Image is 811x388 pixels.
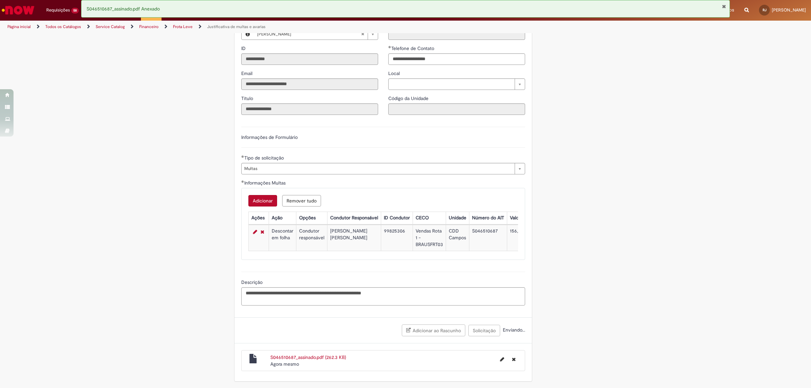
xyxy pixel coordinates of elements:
time: 29/09/2025 08:35:36 [270,361,299,367]
button: Favorecido, Visualizar este registro Ryan Jacinto [242,29,254,40]
th: Opções [296,212,327,224]
label: Somente leitura - Código da Unidade [388,95,430,102]
a: Editar Linha 1 [251,228,259,236]
a: Página inicial [7,24,31,29]
a: Limpar campo Local [388,78,525,90]
a: Todos os Catálogos [45,24,81,29]
a: Frota Leve [173,24,193,29]
th: CECO [413,212,446,224]
span: Local [388,70,401,76]
span: Descrição [241,279,264,285]
th: Número do AIT [469,212,507,224]
button: Remove all rows for Informações Multas [282,195,321,207]
span: Obrigatório Preenchido [241,155,244,158]
th: Ação [269,212,296,224]
a: [PERSON_NAME]Limpar campo Favorecido [254,29,378,40]
span: Agora mesmo [270,361,299,367]
textarea: Descrição [241,287,525,306]
span: Informações Multas [244,180,287,186]
span: Somente leitura - ID [241,45,247,51]
button: Fechar Notificação [722,4,726,9]
span: Tipo de solicitação [244,155,285,161]
span: Requisições [46,7,70,14]
td: 99825306 [381,225,413,251]
span: Obrigatório Preenchido [241,180,244,183]
td: Vendas Rota 1 - BRAUSFRT03 [413,225,446,251]
a: Financeiro [139,24,158,29]
span: [PERSON_NAME] [772,7,806,13]
a: Justificativa de multas e avarias [207,24,266,29]
input: Título [241,103,378,115]
td: CDD Campos [446,225,469,251]
input: Telefone de Contato [388,53,525,65]
input: Email [241,78,378,90]
button: Excluir S046510687_assinado.pdf [508,354,520,365]
label: Somente leitura - ID [241,45,247,52]
button: Add a row for Informações Multas [248,195,277,207]
th: Valor R$ [507,212,530,224]
span: Somente leitura - Email [241,70,254,76]
a: S046510687_assinado.pdf (262.3 KB) [270,354,346,360]
button: Editar nome de arquivo S046510687_assinado.pdf [496,354,508,365]
span: Somente leitura - Código da Unidade [388,95,430,101]
td: Condutor responsável [296,225,327,251]
span: 58 [71,8,79,14]
ul: Trilhas de página [5,21,536,33]
th: Unidade [446,212,469,224]
span: [PERSON_NAME] [257,29,361,40]
th: Condutor Responsável [327,212,381,224]
td: Descontar em folha [269,225,296,251]
a: Remover linha 1 [259,228,266,236]
label: Somente leitura - Título [241,95,254,102]
th: Ações [248,212,269,224]
th: ID Condutor [381,212,413,224]
input: Departamento [388,28,525,40]
span: Enviando... [501,327,525,333]
td: 156,18 [507,225,530,251]
td: [PERSON_NAME] [PERSON_NAME] [327,225,381,251]
span: RJ [763,8,766,12]
img: ServiceNow [1,3,35,17]
span: S046510687_assinado.pdf Anexado [87,6,160,12]
abbr: Limpar campo Favorecido [358,29,368,40]
input: ID [241,53,378,65]
span: Somente leitura - Título [241,95,254,101]
span: Telefone de Contato [391,45,436,51]
a: Service Catalog [96,24,125,29]
td: S046510687 [469,225,507,251]
label: Informações de Formulário [241,134,298,140]
span: Multas [244,163,511,174]
span: Obrigatório Preenchido [388,46,391,48]
input: Código da Unidade [388,103,525,115]
label: Somente leitura - Email [241,70,254,77]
